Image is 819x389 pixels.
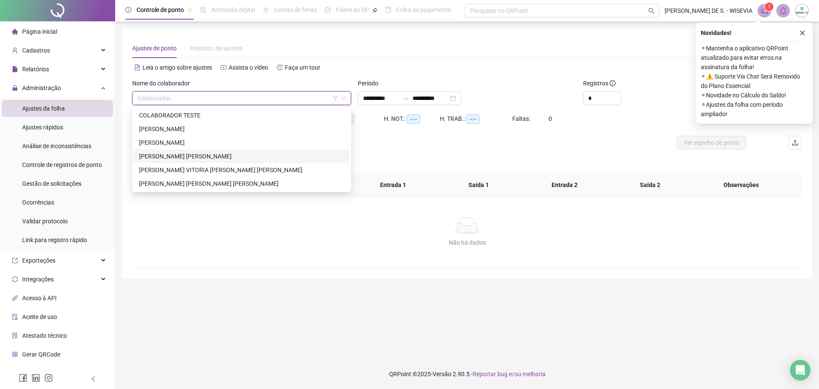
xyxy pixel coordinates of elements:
span: clock-circle [125,7,131,13]
span: Leia o artigo sobre ajustes [142,64,212,71]
label: Nome do colaborador [132,79,195,88]
th: Entrada 1 [350,173,436,197]
span: bell [779,7,787,15]
span: swap-right [402,95,409,102]
span: home [12,29,18,35]
span: export [12,257,18,263]
span: lock [12,85,18,91]
span: 1 [768,4,771,10]
span: Link para registro rápido [22,237,87,243]
span: file [12,66,18,72]
label: Período [358,79,384,88]
span: qrcode [12,351,18,357]
div: [PERSON_NAME] VITORIA [PERSON_NAME] [PERSON_NAME] [139,165,344,175]
span: Novidades ! [701,28,732,38]
span: Cadastros [22,47,50,54]
span: Ajustes da folha [22,105,65,112]
span: Histórico de ajustes [190,45,242,52]
span: api [12,295,18,301]
span: facebook [19,374,27,382]
span: upload [792,139,799,146]
div: DANNY SANTOS SOUSA [134,122,349,136]
span: ⚬ Mantenha o aplicativo QRPoint atualizado para evitar erros na assinatura da folha! [701,44,807,72]
th: Entrada 2 [522,173,607,197]
span: Relatórios [22,66,49,73]
span: Controle de ponto [136,6,184,13]
div: HE 3: [328,114,384,124]
span: notification [761,7,768,15]
span: Exportações [22,257,55,264]
span: 0 [549,115,552,122]
span: sun [263,7,269,13]
span: youtube [221,64,227,70]
div: PEDRO HENRIQUE CAETANO DE OLIVEIRA RODRIGUES [134,177,349,190]
span: solution [12,333,18,339]
span: file-text [134,64,140,70]
span: dashboard [325,7,331,13]
button: Ver espelho de ponto [677,136,746,149]
span: filter [333,96,338,101]
span: Análise de inconsistências [22,143,91,149]
span: Folha de pagamento [396,6,451,13]
span: Reportar bug e/ou melhoria [473,371,546,377]
span: Registros [583,79,616,88]
span: linkedin [32,374,40,382]
div: H. NOT.: [384,114,440,124]
span: Ajustes de ponto [132,45,177,52]
div: COLABORADOR TESTE [139,111,344,120]
span: Admissão digital [211,6,255,13]
span: Integrações [22,276,54,283]
div: GLENIO DE MELO MARQUES JUNIOR [134,149,349,163]
span: search [648,8,655,14]
div: [PERSON_NAME] [139,124,344,134]
span: ⚬ Ajustes da folha com período ampliado! [701,100,807,119]
span: book [385,7,391,13]
span: user-add [12,47,18,53]
span: Página inicial [22,28,57,35]
div: ELAINE GUIMARAES [134,136,349,149]
span: Acesso à API [22,295,57,301]
span: audit [12,314,18,320]
span: history [277,64,283,70]
span: Assista o vídeo [229,64,268,71]
footer: QRPoint © 2025 - 2.90.5 - [115,359,819,389]
span: Gestão de solicitações [22,180,81,187]
div: [PERSON_NAME] [PERSON_NAME] [139,152,344,161]
span: Controle de registros de ponto [22,161,102,168]
span: down [341,96,346,101]
span: pushpin [372,8,378,13]
div: Open Intercom Messenger [790,360,810,380]
span: ⚬ Novidade no Cálculo do Saldo! [701,91,807,100]
span: instagram [44,374,53,382]
span: Versão [433,371,451,377]
span: Administração [22,85,61,91]
span: left [90,376,96,382]
span: Atestado técnico [22,332,67,339]
span: Gestão de férias [274,6,317,13]
div: LUANNA VITORIA FERNANDES DA SILVA [134,163,349,177]
div: COLABORADOR TESTE [134,108,349,122]
span: Faltas: [512,115,531,122]
img: 92155 [796,4,808,17]
span: --:-- [407,114,420,124]
th: Observações [687,173,796,197]
span: Aceite de uso [22,313,57,320]
span: file-done [200,7,206,13]
span: Observações [694,180,789,190]
span: Gerar QRCode [22,351,60,358]
sup: 1 [765,3,773,11]
span: Validar protocolo [22,218,68,225]
span: pushpin [187,8,192,13]
div: [PERSON_NAME] [PERSON_NAME] [PERSON_NAME] [139,179,344,188]
span: Ajustes rápidos [22,124,63,131]
th: Saída 1 [436,173,522,197]
div: [PERSON_NAME] [139,138,344,147]
span: Faça um tour [285,64,320,71]
span: info-circle [610,80,616,86]
span: [PERSON_NAME] DE S. - WISEVIA [665,6,752,15]
span: Painel do DP [336,6,369,13]
span: --:-- [466,114,479,124]
span: to [402,95,409,102]
div: H. TRAB.: [440,114,512,124]
span: sync [12,276,18,282]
